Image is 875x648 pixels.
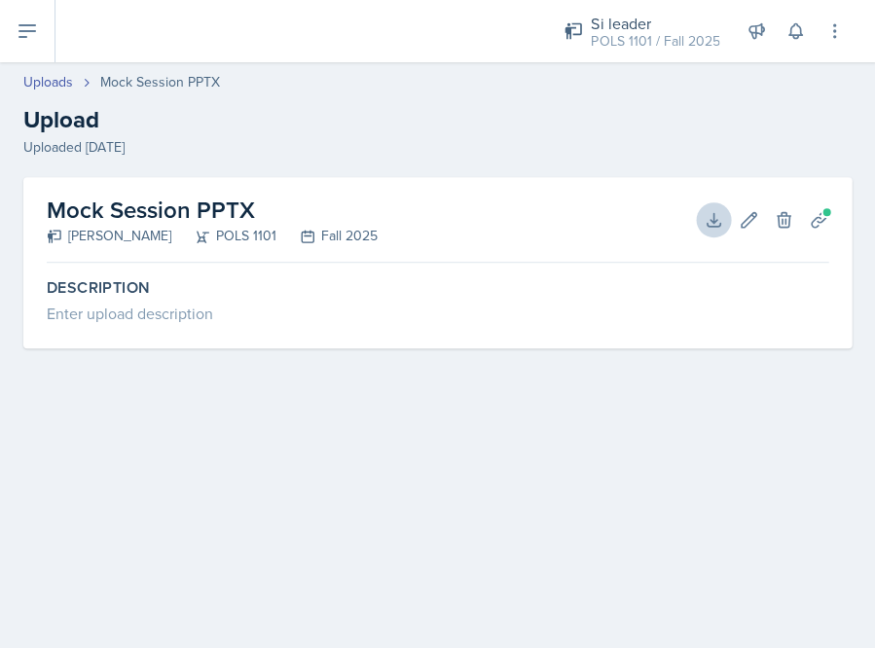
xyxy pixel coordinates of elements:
div: Si leader [591,12,719,35]
div: Enter upload description [47,302,828,325]
div: Uploaded [DATE] [23,137,852,158]
div: Fall 2025 [276,226,378,246]
div: POLS 1101 / Fall 2025 [591,31,719,52]
div: [PERSON_NAME] [47,226,171,246]
div: POLS 1101 [171,226,276,246]
label: Description [47,278,828,298]
a: Uploads [23,72,73,92]
div: Mock Session PPTX [100,72,220,92]
h2: Mock Session PPTX [47,193,378,228]
h2: Upload [23,102,852,137]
